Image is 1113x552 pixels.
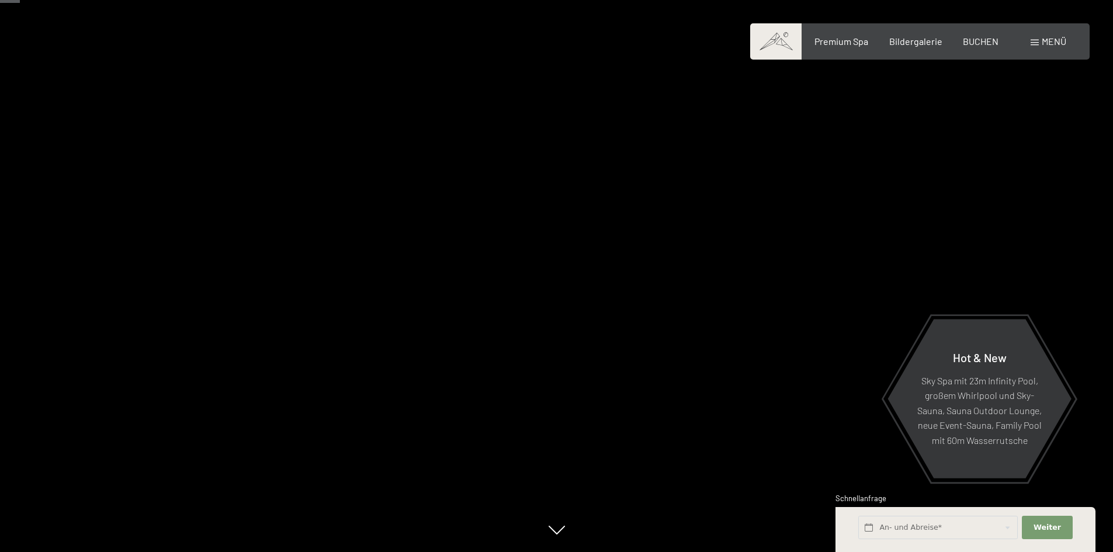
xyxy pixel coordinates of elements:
[1022,516,1072,540] button: Weiter
[814,36,868,47] a: Premium Spa
[887,318,1072,479] a: Hot & New Sky Spa mit 23m Infinity Pool, großem Whirlpool und Sky-Sauna, Sauna Outdoor Lounge, ne...
[889,36,942,47] a: Bildergalerie
[835,494,886,503] span: Schnellanfrage
[1042,36,1066,47] span: Menü
[953,350,1007,364] span: Hot & New
[963,36,998,47] a: BUCHEN
[916,373,1043,447] p: Sky Spa mit 23m Infinity Pool, großem Whirlpool und Sky-Sauna, Sauna Outdoor Lounge, neue Event-S...
[1034,522,1061,533] span: Weiter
